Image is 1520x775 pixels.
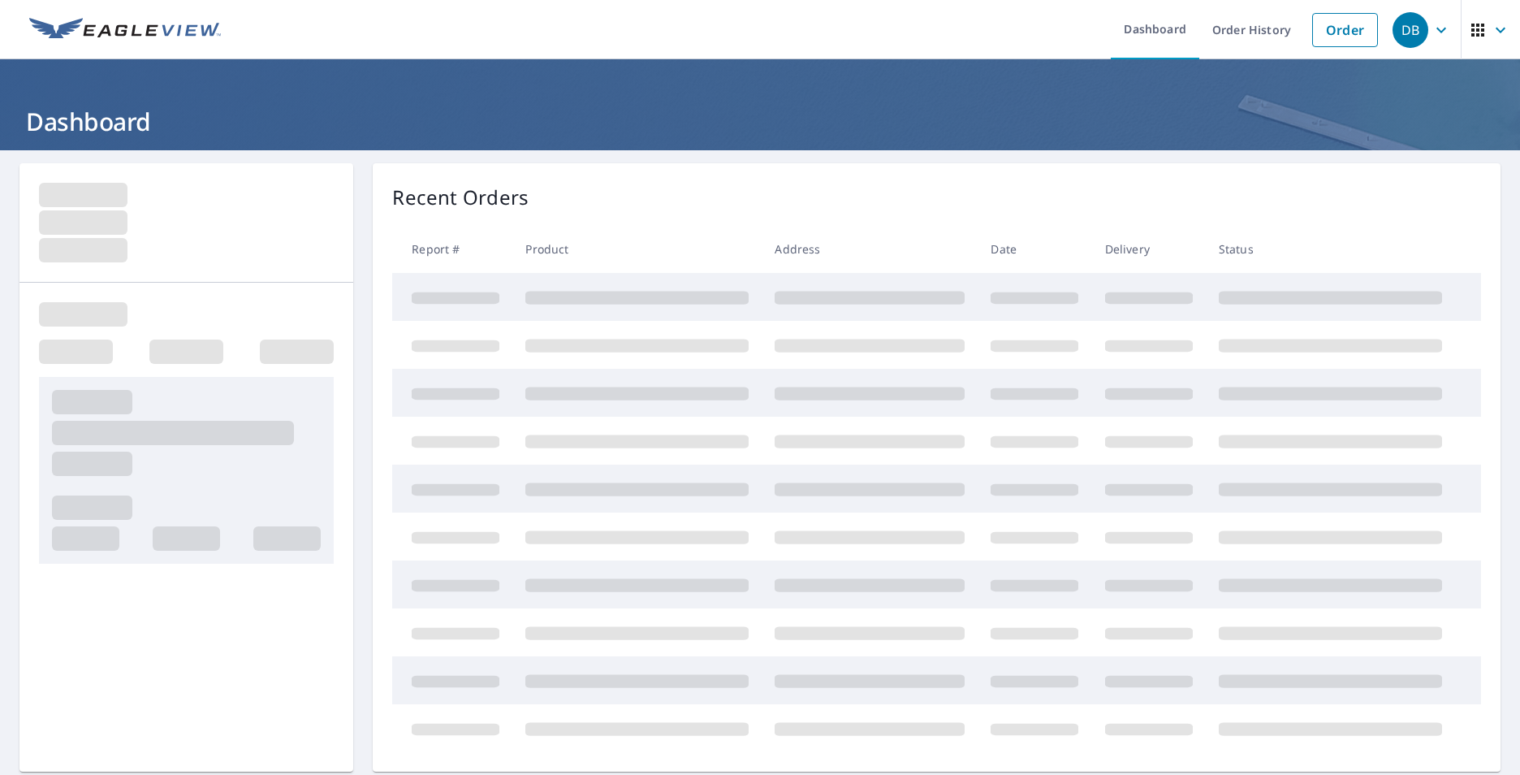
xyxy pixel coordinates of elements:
th: Product [512,225,762,273]
div: DB [1393,12,1428,48]
h1: Dashboard [19,105,1501,138]
img: EV Logo [29,18,221,42]
th: Delivery [1092,225,1206,273]
th: Address [762,225,978,273]
th: Report # [392,225,512,273]
th: Date [978,225,1091,273]
p: Recent Orders [392,183,529,212]
a: Order [1312,13,1378,47]
th: Status [1206,225,1455,273]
